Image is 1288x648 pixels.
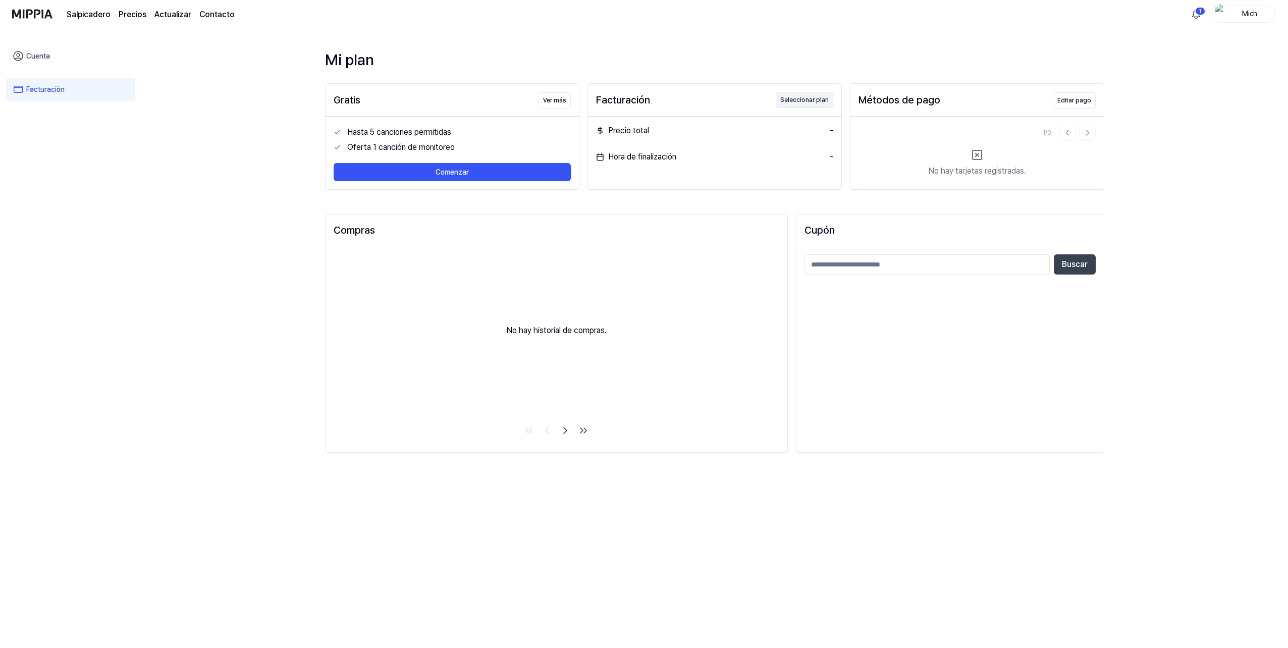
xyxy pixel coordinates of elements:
[1190,8,1202,20] img: 알림
[804,223,1096,238] h2: Cupón
[858,92,940,107] div: Métodos de pago
[26,84,65,95] font: Facturación
[575,422,592,439] a: Ir a la última página
[1043,128,1051,137] div: 1 / 0
[1211,6,1276,23] button: perfilMich
[326,422,787,440] nav: paginación
[67,9,111,21] a: Salpicadero
[539,92,571,109] button: Ver más
[1188,6,1204,22] button: 알림1
[26,50,50,62] font: Cuenta
[347,141,571,153] div: Oferta 1 canción de monitoreo
[199,9,235,21] a: Contacto
[334,92,360,107] div: Gratis
[608,151,676,163] font: Hora de finalización
[830,125,833,137] div: -
[6,44,135,68] a: Cuenta
[521,422,537,439] a: Ir a la primera página
[596,92,650,107] div: Facturación
[325,48,1104,71] div: Mi plan
[928,165,1026,177] div: No hay tarjetas registradas.
[1053,92,1096,109] button: Editar pago
[154,9,191,21] a: Actualizar
[608,125,649,137] font: Precio total
[1053,91,1096,109] a: Editar pago
[326,246,787,414] div: No hay historial de compras.
[776,92,833,108] button: Seleccionar plan
[1215,4,1227,24] img: perfil
[1195,7,1205,15] div: 1
[1230,8,1269,19] div: Mich
[539,422,555,439] a: Ir a la página anterior
[347,126,571,138] div: Hasta 5 canciones permitidas
[334,223,779,238] div: Compras
[830,151,833,163] div: -
[119,9,146,21] a: Precios
[1054,254,1096,275] button: Buscar
[539,91,571,109] a: Ver más
[6,78,135,101] a: Facturación
[557,422,573,439] a: Ir a la página siguiente
[334,163,571,181] button: Comenzar
[334,155,571,181] a: Comenzar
